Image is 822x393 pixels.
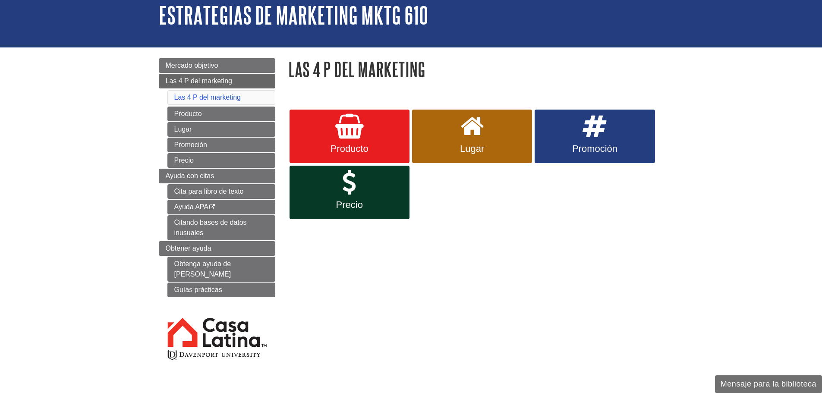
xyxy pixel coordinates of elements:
a: Las 4 P del marketing [159,74,275,88]
span: Producto [296,143,403,154]
span: Promoción [541,143,648,154]
a: Ayuda con citas [159,169,275,183]
span: Lugar [419,143,526,154]
a: Guías prácticas [167,283,275,297]
span: Mercado objetivo [166,62,218,69]
span: Obtener ayuda [166,245,211,252]
a: Cita para libro de texto [167,184,275,199]
a: Promoción [535,110,655,163]
a: Lugar [412,110,532,163]
a: Obtener ayuda [159,241,275,256]
h1: Las 4 P del marketing [288,58,664,80]
a: Ayuda APA [167,200,275,214]
a: Citando bases de datos inusuales [167,215,275,240]
a: Estrategias de marketing MKTG 610 [159,2,428,28]
i: This link opens in a new window [208,204,216,210]
button: Mensaje para la biblioteca [715,375,822,393]
a: Las 4 P del marketing [174,94,241,101]
span: Ayuda con citas [166,172,214,179]
span: Las 4 P del marketing [166,77,232,85]
div: Guide Page Menu [159,58,275,376]
a: Promoción [167,138,275,152]
a: Precio [290,166,409,219]
a: Obtenga ayuda de [PERSON_NAME] [167,257,275,282]
a: Producto [167,107,275,121]
a: Lugar [167,122,275,137]
a: Precio [167,153,275,168]
a: Producto [290,110,409,163]
a: Mercado objetivo [159,58,275,73]
span: Precio [296,199,403,211]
